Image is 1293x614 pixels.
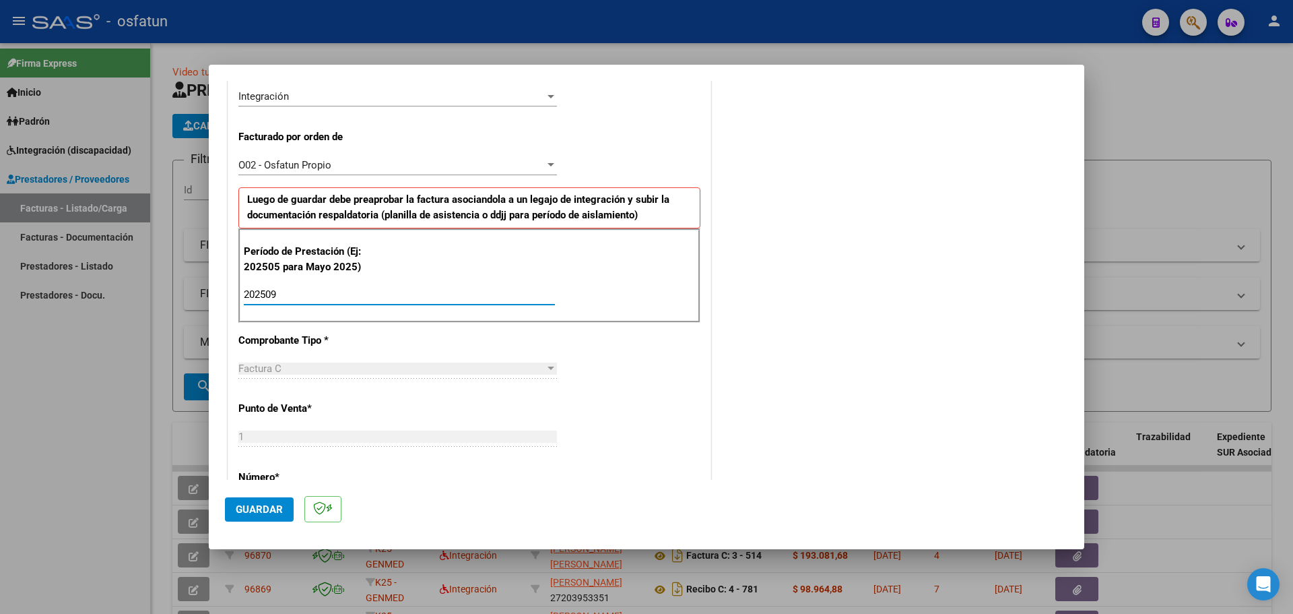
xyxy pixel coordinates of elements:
button: Guardar [225,497,294,522]
strong: Luego de guardar debe preaprobar la factura asociandola a un legajo de integración y subir la doc... [247,193,669,221]
p: Período de Prestación (Ej: 202505 para Mayo 2025) [244,244,379,274]
span: Integración [238,90,289,102]
p: Punto de Venta [238,401,377,417]
p: Comprobante Tipo * [238,333,377,348]
span: Guardar [236,503,283,516]
span: Factura C [238,363,281,375]
p: Número [238,470,377,485]
p: Facturado por orden de [238,129,377,145]
div: Open Intercom Messenger [1247,568,1280,601]
span: O02 - Osfatun Propio [238,159,331,171]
